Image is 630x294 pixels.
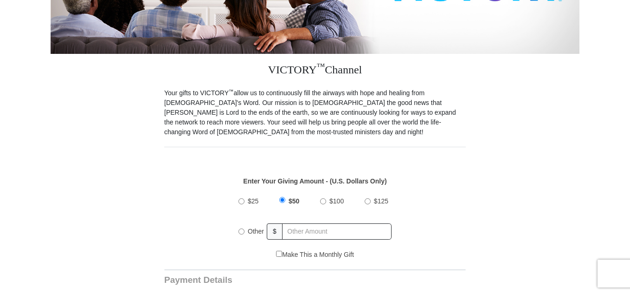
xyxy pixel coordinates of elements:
[374,197,388,205] span: $125
[243,177,386,185] strong: Enter Your Giving Amount - (U.S. Dollars Only)
[276,250,354,260] label: Make This a Monthly Gift
[317,62,325,71] sup: ™
[164,88,466,137] p: Your gifts to VICTORY allow us to continuously fill the airways with hope and healing from [DEMOG...
[164,275,401,286] h3: Payment Details
[248,197,258,205] span: $25
[248,228,264,235] span: Other
[289,197,299,205] span: $50
[229,88,234,94] sup: ™
[267,223,283,240] span: $
[329,197,344,205] span: $100
[276,251,282,257] input: Make This a Monthly Gift
[282,223,392,240] input: Other Amount
[164,54,466,88] h3: VICTORY Channel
